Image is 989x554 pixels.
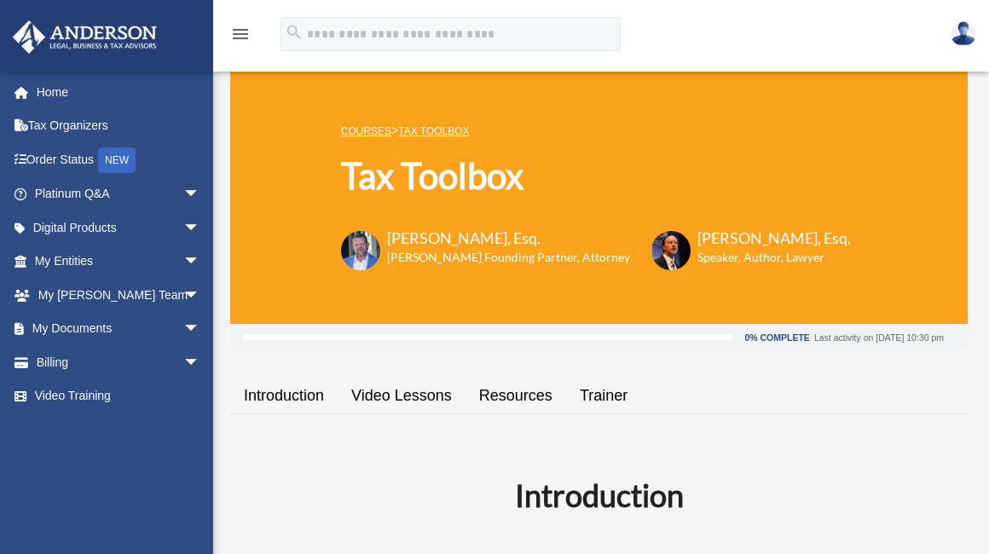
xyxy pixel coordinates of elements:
[398,125,469,137] a: Tax Toolbox
[230,372,338,420] a: Introduction
[183,345,217,380] span: arrow_drop_down
[98,147,136,173] div: NEW
[651,231,691,270] img: Scott-Estill-Headshot.png
[230,30,251,44] a: menu
[697,249,830,266] h6: Speaker, Author, Lawyer
[338,372,466,420] a: Video Lessons
[12,177,226,211] a: Platinum Q&Aarrow_drop_down
[12,142,226,177] a: Order StatusNEW
[12,211,226,245] a: Digital Productsarrow_drop_down
[230,24,251,44] i: menu
[183,278,217,313] span: arrow_drop_down
[183,245,217,280] span: arrow_drop_down
[12,245,226,279] a: My Entitiesarrow_drop_down
[744,333,809,343] div: 0% Complete
[285,23,304,42] i: search
[12,75,226,109] a: Home
[566,372,641,420] a: Trainer
[183,211,217,245] span: arrow_drop_down
[240,474,957,516] h2: Introduction
[8,20,162,54] img: Anderson Advisors Platinum Portal
[341,231,380,270] img: Toby-circle-head.png
[387,228,630,249] h3: [PERSON_NAME], Esq.
[183,312,217,347] span: arrow_drop_down
[951,21,976,46] img: User Pic
[697,228,851,249] h3: [PERSON_NAME], Esq.
[341,151,851,201] h1: Tax Toolbox
[12,109,226,143] a: Tax Organizers
[12,345,226,379] a: Billingarrow_drop_down
[341,125,391,137] a: COURSES
[12,312,226,346] a: My Documentsarrow_drop_down
[466,372,566,420] a: Resources
[814,333,944,343] div: Last activity on [DATE] 10:30 pm
[12,278,226,312] a: My [PERSON_NAME] Teamarrow_drop_down
[341,120,851,141] p: >
[183,177,217,212] span: arrow_drop_down
[387,249,630,266] h6: [PERSON_NAME] Founding Partner, Attorney
[12,379,226,413] a: Video Training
